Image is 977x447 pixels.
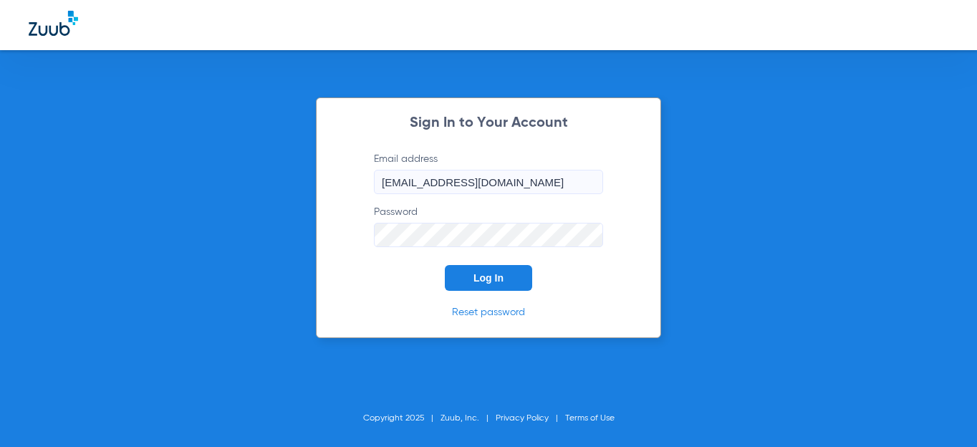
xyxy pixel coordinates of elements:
[452,307,525,317] a: Reset password
[374,170,603,194] input: Email address
[374,205,603,247] label: Password
[565,414,615,423] a: Terms of Use
[496,414,549,423] a: Privacy Policy
[363,411,441,426] li: Copyright 2025
[441,411,496,426] li: Zuub, Inc.
[374,152,603,194] label: Email address
[29,11,78,36] img: Zuub Logo
[473,272,504,284] span: Log In
[374,223,603,247] input: Password
[352,116,625,130] h2: Sign In to Your Account
[445,265,532,291] button: Log In
[905,378,977,447] iframe: Chat Widget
